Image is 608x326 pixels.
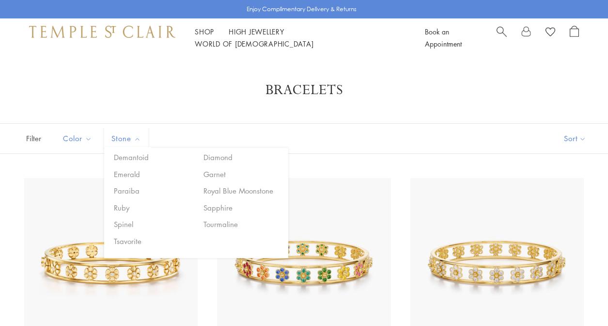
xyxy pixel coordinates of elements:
span: Color [58,132,99,145]
img: Temple St. Clair [29,26,175,37]
p: Enjoy Complimentary Delivery & Returns [247,4,357,14]
a: Book an Appointment [425,27,462,49]
button: Color [56,128,99,149]
nav: Main navigation [195,26,403,50]
a: View Wishlist [546,26,555,40]
span: Stone [107,132,148,145]
a: High JewelleryHigh Jewellery [229,27,284,36]
a: ShopShop [195,27,214,36]
button: Stone [104,128,148,149]
a: Open Shopping Bag [570,26,579,50]
a: Search [497,26,507,50]
h1: Bracelets [39,81,569,99]
button: Show sort by [542,124,608,153]
a: World of [DEMOGRAPHIC_DATA]World of [DEMOGRAPHIC_DATA] [195,39,313,49]
iframe: Gorgias live chat messenger [560,280,598,316]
